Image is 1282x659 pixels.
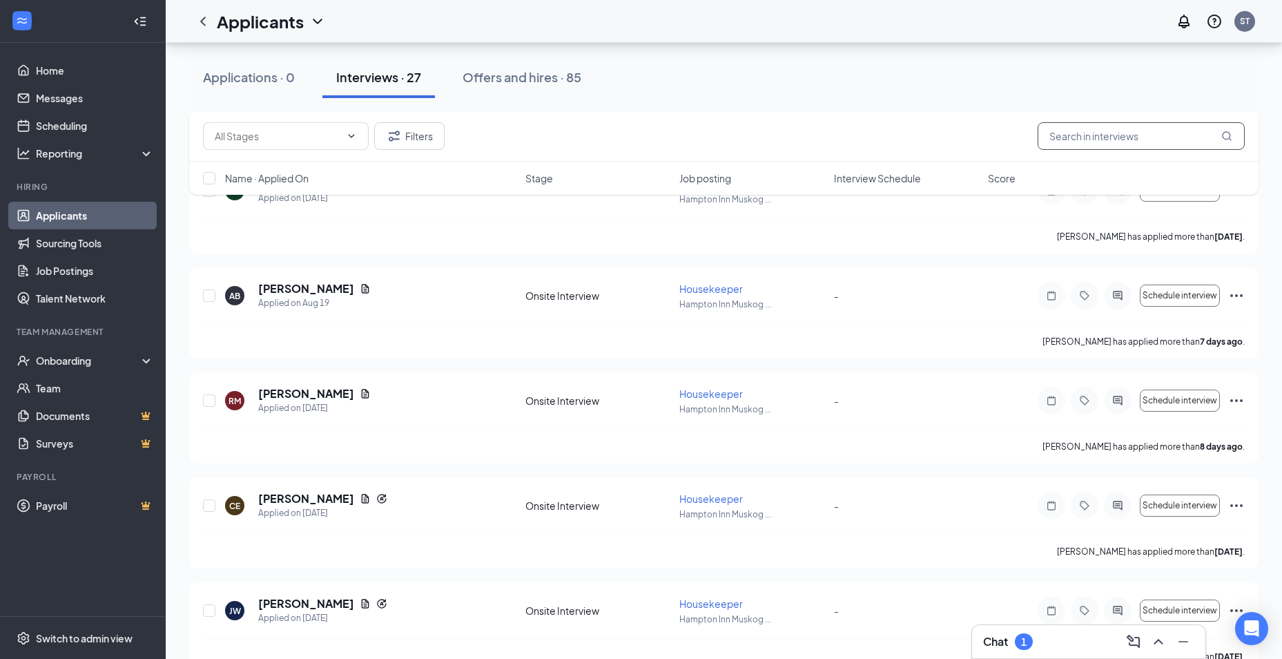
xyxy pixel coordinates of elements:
span: Name · Applied On [225,171,309,185]
span: Housekeeper [679,388,743,400]
svg: Document [360,388,371,399]
span: Schedule interview [1143,396,1217,405]
div: Offers and hires · 85 [463,68,581,86]
svg: Collapse [133,15,147,28]
svg: Document [360,493,371,504]
svg: Notifications [1176,13,1192,30]
span: - [834,499,839,512]
svg: QuestionInfo [1206,13,1223,30]
a: SurveysCrown [36,430,154,457]
a: Home [36,57,154,84]
p: [PERSON_NAME] has applied more than . [1042,336,1245,347]
div: Applied on Aug 19 [258,296,371,310]
span: Schedule interview [1143,606,1217,615]
div: Hiring [17,181,151,193]
div: Applied on [DATE] [258,611,387,625]
span: Schedule interview [1143,501,1217,510]
button: Schedule interview [1140,390,1220,412]
a: Job Postings [36,257,154,285]
p: [PERSON_NAME] has applied more than . [1057,546,1245,557]
svg: Document [360,598,371,609]
a: Scheduling [36,112,154,140]
span: Housekeeper [679,283,743,295]
div: Open Intercom Messenger [1235,612,1268,645]
div: RM [229,395,241,407]
span: Interview Schedule [834,171,921,185]
svg: UserCheck [17,354,30,367]
b: [DATE] [1214,546,1243,557]
div: JW [229,605,241,617]
svg: Tag [1076,605,1093,616]
svg: Tag [1076,395,1093,406]
svg: ChevronDown [309,13,326,30]
div: Onsite Interview [525,289,671,303]
svg: Settings [17,631,30,645]
svg: ComposeMessage [1125,633,1142,650]
svg: Tag [1076,290,1093,301]
span: Schedule interview [1143,291,1217,300]
svg: ActiveChat [1109,500,1126,511]
div: Onsite Interview [525,394,671,408]
a: Talent Network [36,285,154,312]
div: Payroll [17,471,151,483]
button: ComposeMessage [1123,631,1145,653]
span: Stage [525,171,553,185]
p: Hampton Inn Muskog ... [679,298,825,310]
svg: Note [1043,500,1060,511]
div: Team Management [17,326,151,338]
svg: Document [360,283,371,294]
button: Filter Filters [374,122,445,150]
svg: Minimize [1175,633,1192,650]
svg: Reapply [376,598,387,609]
b: [DATE] [1214,231,1243,242]
a: Applicants [36,202,154,229]
svg: Ellipses [1228,602,1245,619]
span: - [834,604,839,617]
div: Onsite Interview [525,499,671,513]
a: Messages [36,84,154,112]
h5: [PERSON_NAME] [258,491,354,506]
button: Schedule interview [1140,600,1220,622]
svg: ActiveChat [1109,290,1126,301]
div: Applied on [DATE] [258,401,371,415]
a: Team [36,374,154,402]
h1: Applicants [217,10,304,33]
svg: ChevronLeft [195,13,211,30]
span: Score [988,171,1016,185]
div: Reporting [36,146,155,160]
button: ChevronUp [1147,631,1169,653]
svg: Reapply [376,493,387,504]
span: Housekeeper [679,493,743,505]
svg: ActiveChat [1109,395,1126,406]
p: Hampton Inn Muskog ... [679,508,825,520]
svg: ActiveChat [1109,605,1126,616]
svg: Analysis [17,146,30,160]
span: - [834,289,839,302]
div: Applications · 0 [203,68,295,86]
b: 7 days ago [1200,336,1243,347]
div: 1 [1021,636,1027,648]
span: - [834,394,839,407]
input: All Stages [215,128,340,144]
svg: Ellipses [1228,497,1245,514]
div: CE [229,500,240,512]
svg: WorkstreamLogo [15,14,29,28]
svg: Note [1043,395,1060,406]
div: Onboarding [36,354,142,367]
a: PayrollCrown [36,492,154,519]
svg: Tag [1076,500,1093,511]
svg: Ellipses [1228,287,1245,304]
span: Job posting [679,171,731,185]
b: 8 days ago [1200,441,1243,452]
svg: Ellipses [1228,392,1245,409]
div: Switch to admin view [36,631,133,645]
h5: [PERSON_NAME] [258,596,354,611]
input: Search in interviews [1038,122,1245,150]
svg: Filter [386,128,402,144]
svg: Note [1043,605,1060,616]
span: Housekeeper [679,598,743,610]
div: ST [1240,15,1250,27]
svg: Note [1043,290,1060,301]
button: Minimize [1172,631,1194,653]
